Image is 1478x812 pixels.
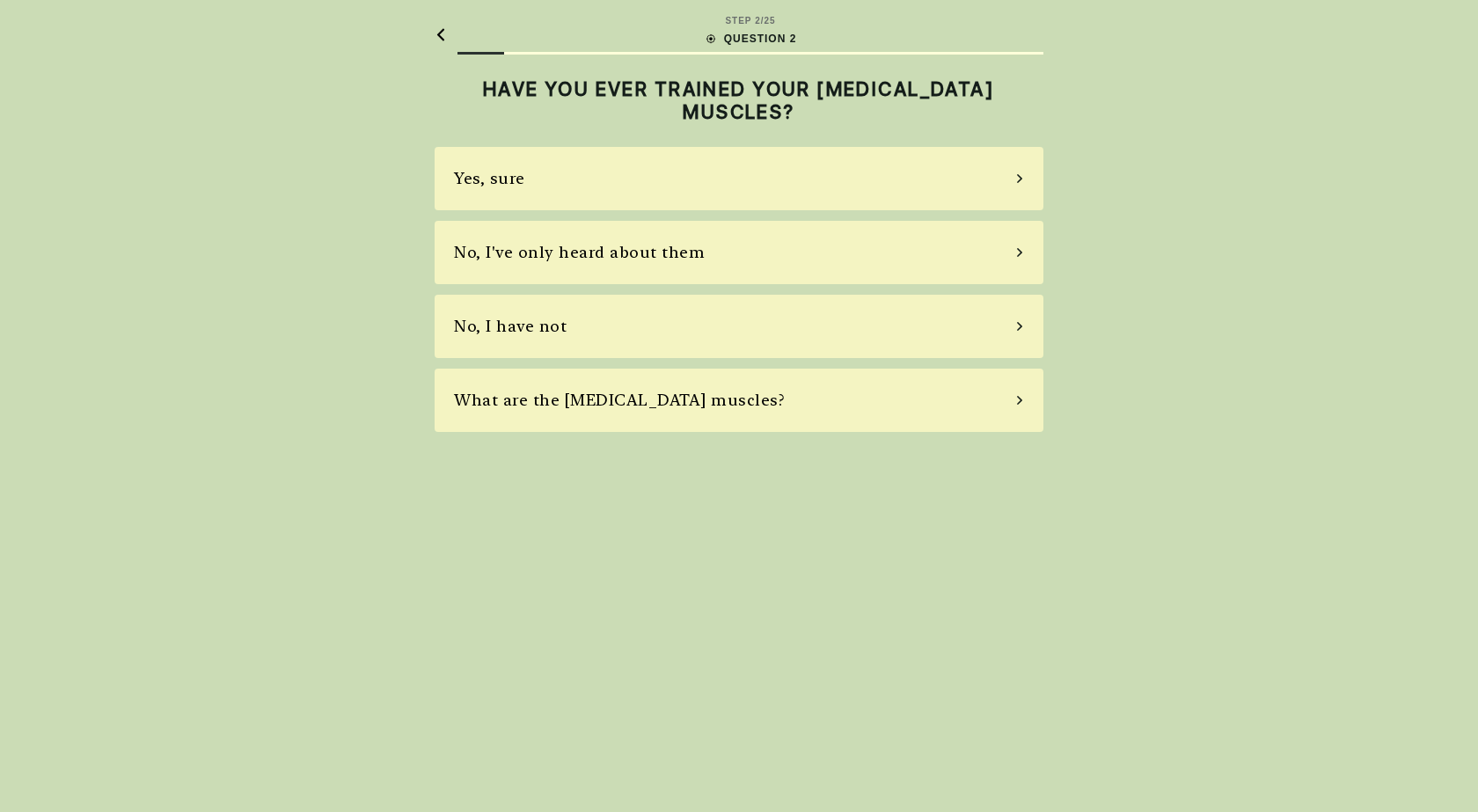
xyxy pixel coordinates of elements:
[725,14,775,27] div: STEP 2 / 25
[454,240,705,264] div: No, I've only heard about them
[454,166,525,190] div: Yes, sure
[435,77,1043,124] h2: HAVE YOU EVER TRAINED YOUR [MEDICAL_DATA] MUSCLES?
[454,388,785,412] div: What are the [MEDICAL_DATA] muscles?
[705,31,797,47] div: QUESTION 2
[454,314,567,338] div: No, I have not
